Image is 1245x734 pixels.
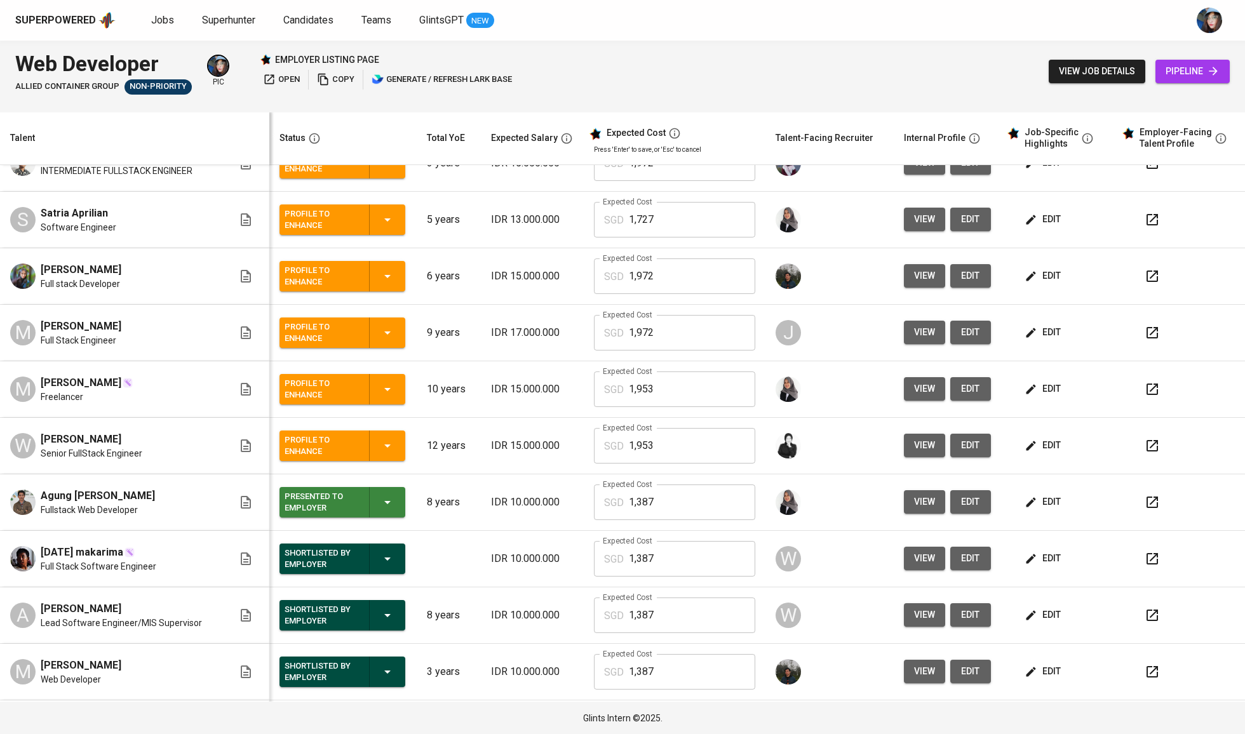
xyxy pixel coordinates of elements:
[372,73,384,86] img: lark
[904,208,945,231] button: view
[1027,607,1061,623] span: edit
[260,70,303,90] button: open
[960,664,981,679] span: edit
[1022,547,1066,570] button: edit
[41,601,121,617] span: [PERSON_NAME]
[607,128,666,139] div: Expected Cost
[41,334,116,347] span: Full Stack Engineer
[283,14,333,26] span: Candidates
[914,437,935,453] span: view
[427,382,471,397] p: 10 years
[1022,660,1066,683] button: edit
[427,608,471,623] p: 8 years
[41,504,138,516] span: Fullstack Web Developer
[1155,60,1230,83] a: pipeline
[491,325,574,340] p: IDR 17.000.000
[914,607,935,623] span: view
[904,490,945,514] button: view
[285,488,359,516] div: Presented to Employer
[604,552,624,567] p: SGD
[950,490,991,514] a: edit
[491,495,574,510] p: IDR 10.000.000
[950,603,991,627] a: edit
[285,206,359,234] div: Profile to Enhance
[279,261,405,291] button: Profile to Enhance
[960,268,981,284] span: edit
[1027,324,1061,340] span: edit
[123,378,133,388] img: magic_wand.svg
[466,15,494,27] span: NEW
[914,550,935,566] span: view
[279,487,405,517] button: Presented to Employer
[41,375,121,390] span: [PERSON_NAME]
[279,317,405,348] button: Profile to Enhance
[279,657,405,687] button: Shortlisted by Employer
[368,70,515,90] button: lark generate / refresh lark base
[950,377,991,401] button: edit
[776,546,801,571] div: W
[15,81,119,93] span: Allied Container Group
[776,433,801,458] img: medwi@glints.com
[950,660,991,683] a: edit
[1049,60,1145,83] button: view job details
[263,72,300,87] span: open
[604,213,624,228] p: SGD
[1022,603,1066,627] button: edit
[776,659,801,684] img: glenn@glints.com
[604,382,624,397] p: SGD
[950,264,991,288] button: edit
[41,560,156,573] span: Full Stack Software Engineer
[41,262,121,277] span: [PERSON_NAME]
[1022,490,1066,514] button: edit
[10,377,36,402] div: M
[904,264,945,288] button: view
[285,375,359,403] div: Profile to Enhance
[15,13,96,28] div: Superpowered
[202,13,258,29] a: Superhunter
[1027,211,1061,227] span: edit
[950,434,991,457] button: edit
[960,550,981,566] span: edit
[427,212,471,227] p: 5 years
[1027,494,1061,510] span: edit
[950,547,991,570] a: edit
[124,79,192,95] div: Pending Client’s Feedback, Sufficient Talents in Pipeline
[279,374,405,404] button: Profile to Enhance
[491,269,574,284] p: IDR 15.000.000
[41,206,108,221] span: Satria Aprilian
[10,546,36,571] img: zul makarima
[361,14,391,26] span: Teams
[283,13,336,29] a: Candidates
[10,433,36,458] div: W
[41,390,83,403] span: Freelancer
[914,324,935,340] span: view
[41,488,155,504] span: Agung [PERSON_NAME]
[314,70,358,90] button: copy
[1022,434,1066,457] button: edit
[1197,8,1222,33] img: diazagista@glints.com
[960,494,981,510] span: edit
[10,490,36,515] img: Agung Kurnia Robbi
[10,207,36,232] div: S
[960,211,981,227] span: edit
[124,81,192,93] span: Non-Priority
[1140,127,1212,149] div: Employer-Facing Talent Profile
[317,72,354,87] span: copy
[285,432,359,460] div: Profile to Enhance
[41,617,202,629] span: Lead Software Engineer/MIS Supervisor
[914,664,935,679] span: view
[604,665,624,680] p: SGD
[1027,268,1061,284] span: edit
[15,11,116,30] a: Superpoweredapp logo
[1059,63,1135,79] span: view job details
[151,14,174,26] span: Jobs
[207,55,229,88] div: pic
[41,432,121,447] span: [PERSON_NAME]
[1022,208,1066,231] button: edit
[279,544,405,574] button: Shortlisted by Employer
[202,14,255,26] span: Superhunter
[10,659,36,684] div: M
[491,212,574,227] p: IDR 13.000.000
[41,673,101,686] span: Web Developer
